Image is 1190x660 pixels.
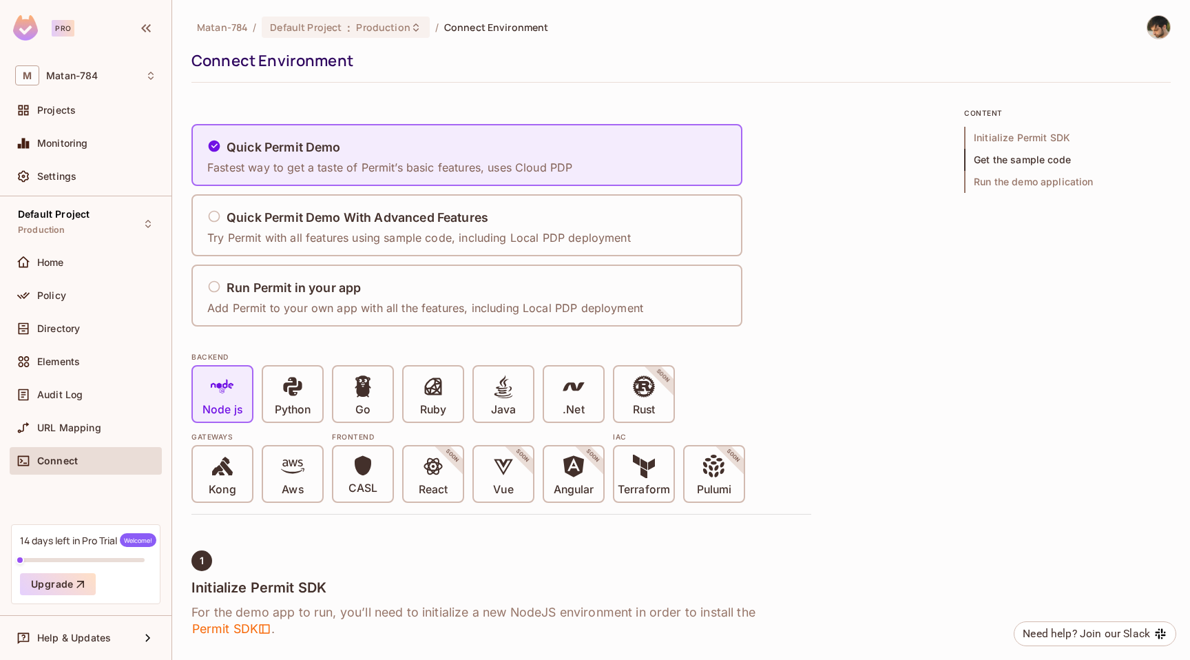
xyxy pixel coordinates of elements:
[491,403,516,417] p: Java
[37,389,83,400] span: Audit Log
[496,429,550,483] span: SOON
[613,431,745,442] div: IAC
[566,429,620,483] span: SOON
[37,290,66,301] span: Policy
[202,403,242,417] p: Node js
[554,483,594,497] p: Angular
[200,555,204,566] span: 1
[707,429,760,483] span: SOON
[37,171,76,182] span: Settings
[209,483,236,497] p: Kong
[636,349,690,403] span: SOON
[37,323,80,334] span: Directory
[355,403,370,417] p: Go
[37,455,78,466] span: Connect
[37,632,111,643] span: Help & Updates
[191,604,811,637] h6: For the demo app to run, you’ll need to initialize a new NodeJS environment in order to install t...
[348,482,377,495] p: CASL
[207,230,631,245] p: Try Permit with all features using sample code, including Local PDP deployment
[1023,626,1150,642] div: Need help? Join our Slack
[37,422,101,433] span: URL Mapping
[356,21,410,34] span: Production
[493,483,513,497] p: Vue
[191,579,811,596] h4: Initialize Permit SDK
[426,429,479,483] span: SOON
[207,300,643,316] p: Add Permit to your own app with all the features, including Local PDP deployment
[20,573,96,595] button: Upgrade
[563,403,584,417] p: .Net
[964,149,1171,171] span: Get the sample code
[191,431,324,442] div: Gateways
[52,20,74,37] div: Pro
[20,533,156,547] div: 14 days left in Pro Trial
[1147,16,1170,39] img: Matan Yossef
[964,107,1171,118] p: content
[697,483,731,497] p: Pulumi
[270,21,342,34] span: Default Project
[346,22,351,33] span: :
[435,21,439,34] li: /
[37,356,80,367] span: Elements
[964,127,1171,149] span: Initialize Permit SDK
[37,105,76,116] span: Projects
[275,403,311,417] p: Python
[13,15,38,41] img: SReyMgAAAABJRU5ErkJggg==
[120,533,156,547] span: Welcome!
[18,209,90,220] span: Default Project
[15,65,39,85] span: M
[46,70,98,81] span: Workspace: Matan-784
[227,141,341,154] h5: Quick Permit Demo
[618,483,670,497] p: Terraform
[633,403,655,417] p: Rust
[191,351,811,362] div: BACKEND
[207,160,572,175] p: Fastest way to get a taste of Permit’s basic features, uses Cloud PDP
[37,138,88,149] span: Monitoring
[444,21,549,34] span: Connect Environment
[332,431,605,442] div: Frontend
[191,621,271,637] span: Permit SDK
[253,21,256,34] li: /
[18,225,65,236] span: Production
[37,257,64,268] span: Home
[197,21,247,34] span: the active workspace
[282,483,303,497] p: Aws
[227,211,488,225] h5: Quick Permit Demo With Advanced Features
[964,171,1171,193] span: Run the demo application
[419,483,448,497] p: React
[227,281,361,295] h5: Run Permit in your app
[191,50,1164,71] div: Connect Environment
[420,403,446,417] p: Ruby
